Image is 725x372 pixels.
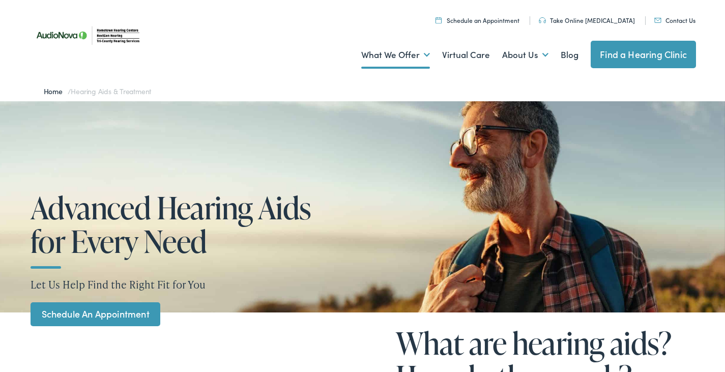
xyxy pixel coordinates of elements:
[539,16,635,24] a: Take Online [MEDICAL_DATA]
[361,36,430,74] a: What We Offer
[502,36,548,74] a: About Us
[31,302,160,326] a: Schedule An Appointment
[591,41,696,68] a: Find a Hearing Clinic
[561,36,578,74] a: Blog
[31,191,340,258] h1: Advanced Hearing Aids for Every Need
[442,36,490,74] a: Virtual Care
[654,16,695,24] a: Contact Us
[71,86,151,96] span: Hearing Aids & Treatment
[654,18,661,23] img: utility icon
[44,86,152,96] span: /
[436,16,519,24] a: Schedule an Appointment
[436,17,442,23] img: utility icon
[44,86,68,96] a: Home
[539,17,546,23] img: utility icon
[31,277,694,292] p: Let Us Help Find the Right Fit for You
